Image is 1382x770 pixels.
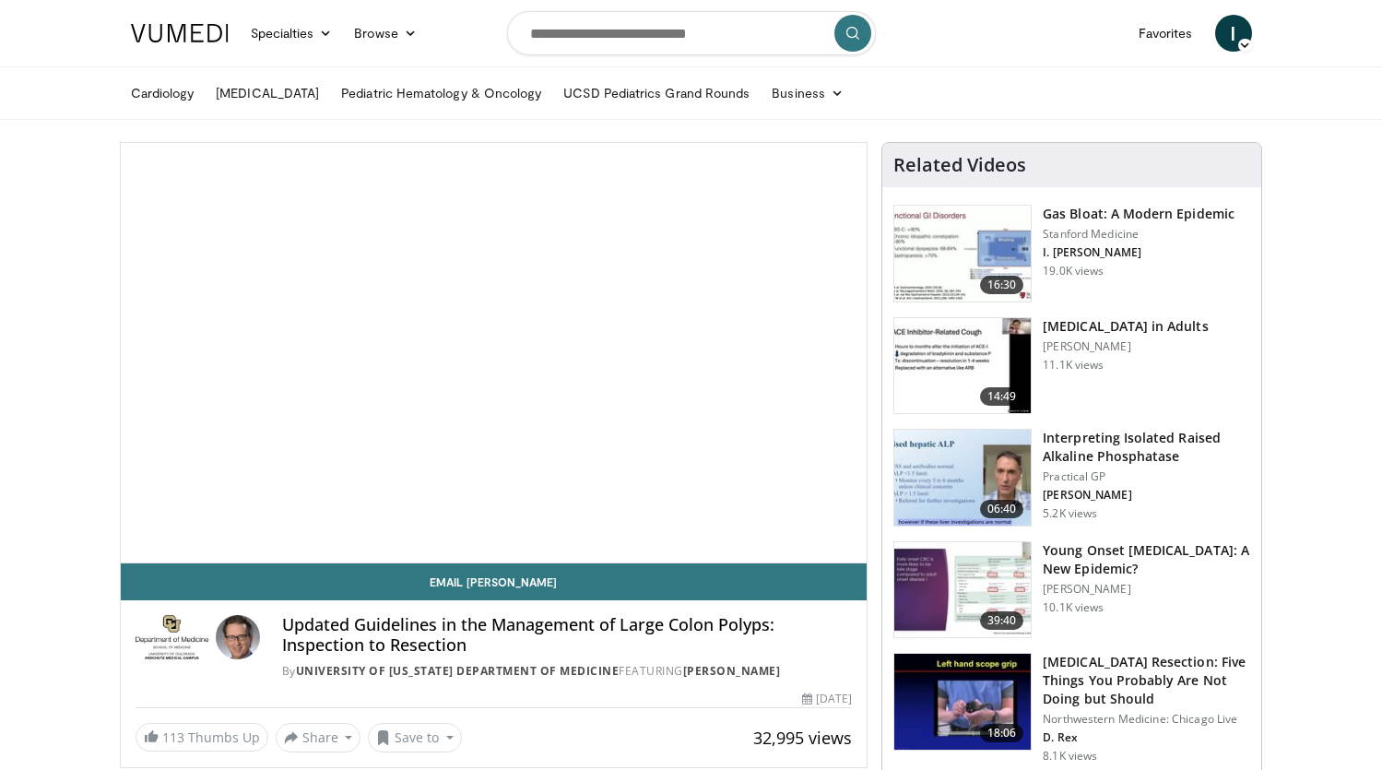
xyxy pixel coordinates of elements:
[1043,264,1104,278] p: 19.0K views
[330,75,552,112] a: Pediatric Hematology & Oncology
[980,724,1024,742] span: 18:06
[761,75,855,112] a: Business
[1043,488,1250,503] p: [PERSON_NAME]
[240,15,344,52] a: Specialties
[893,429,1250,527] a: 06:40 Interpreting Isolated Raised Alkaline Phosphatase Practical GP [PERSON_NAME] 5.2K views
[894,542,1031,638] img: b23cd043-23fa-4b3f-b698-90acdd47bf2e.150x105_q85_crop-smart_upscale.jpg
[1215,15,1252,52] a: I
[1043,600,1104,615] p: 10.1K views
[894,654,1031,750] img: 264924ef-8041-41fd-95c4-78b943f1e5b5.150x105_q85_crop-smart_upscale.jpg
[120,75,206,112] a: Cardiology
[276,723,361,752] button: Share
[1043,429,1250,466] h3: Interpreting Isolated Raised Alkaline Phosphatase
[368,723,462,752] button: Save to
[1043,205,1234,223] h3: Gas Bloat: A Modern Epidemic
[136,723,268,752] a: 113 Thumbs Up
[282,663,852,680] div: By FEATURING
[1043,541,1250,578] h3: Young Onset [MEDICAL_DATA]: A New Epidemic?
[893,317,1250,415] a: 14:49 [MEDICAL_DATA] in Adults [PERSON_NAME] 11.1K views
[1043,749,1097,764] p: 8.1K views
[893,205,1250,302] a: 16:30 Gas Bloat: A Modern Epidemic Stanford Medicine I. [PERSON_NAME] 19.0K views
[894,318,1031,414] img: 11950cd4-d248-4755-8b98-ec337be04c84.150x105_q85_crop-smart_upscale.jpg
[683,663,781,679] a: [PERSON_NAME]
[1043,245,1234,260] p: I. [PERSON_NAME]
[980,276,1024,294] span: 16:30
[282,615,852,655] h4: Updated Guidelines in the Management of Large Colon Polyps: Inspection to Resection
[1043,712,1250,727] p: Northwestern Medicine: Chicago Live
[1043,227,1234,242] p: Stanford Medicine
[121,143,868,563] video-js: Video Player
[753,727,852,749] span: 32,995 views
[507,11,876,55] input: Search topics, interventions
[894,430,1031,526] img: 6a4ee52d-0f16-480d-a1b4-8187386ea2ed.150x105_q85_crop-smart_upscale.jpg
[131,24,229,42] img: VuMedi Logo
[162,729,184,746] span: 113
[552,75,761,112] a: UCSD Pediatrics Grand Rounds
[802,691,852,707] div: [DATE]
[205,75,330,112] a: [MEDICAL_DATA]
[1043,339,1208,354] p: [PERSON_NAME]
[893,653,1250,764] a: 18:06 [MEDICAL_DATA] Resection: Five Things You Probably Are Not Doing but Should Northwestern Me...
[893,541,1250,639] a: 39:40 Young Onset [MEDICAL_DATA]: A New Epidemic? [PERSON_NAME] 10.1K views
[1043,358,1104,373] p: 11.1K views
[121,563,868,600] a: Email [PERSON_NAME]
[1128,15,1204,52] a: Favorites
[1043,730,1250,745] p: D. Rex
[343,15,428,52] a: Browse
[1043,582,1250,597] p: [PERSON_NAME]
[893,154,1026,176] h4: Related Videos
[980,611,1024,630] span: 39:40
[296,663,620,679] a: University of [US_STATE] Department of Medicine
[136,615,208,659] img: University of Colorado Department of Medicine
[894,206,1031,302] img: 480ec31d-e3c1-475b-8289-0a0659db689a.150x105_q85_crop-smart_upscale.jpg
[980,500,1024,518] span: 06:40
[1043,317,1208,336] h3: [MEDICAL_DATA] in Adults
[980,387,1024,406] span: 14:49
[1043,653,1250,708] h3: [MEDICAL_DATA] Resection: Five Things You Probably Are Not Doing but Should
[1043,506,1097,521] p: 5.2K views
[216,615,260,659] img: Avatar
[1043,469,1250,484] p: Practical GP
